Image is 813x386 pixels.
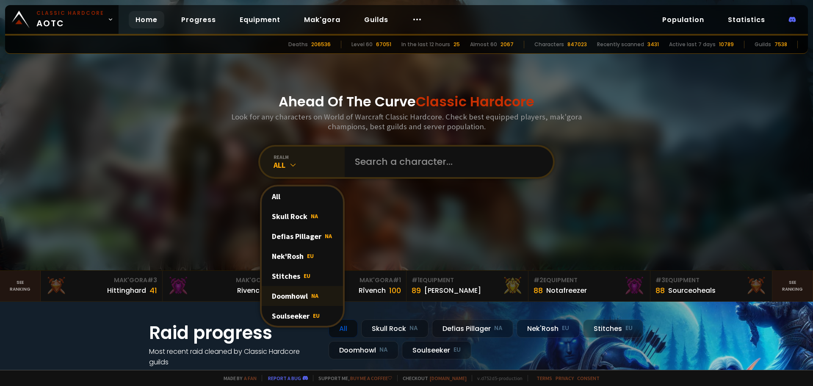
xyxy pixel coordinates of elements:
[655,285,665,296] div: 88
[655,11,711,28] a: Population
[655,276,767,285] div: Equipment
[147,276,157,284] span: # 3
[412,285,421,296] div: 89
[393,276,401,284] span: # 1
[237,285,264,296] div: Rivench
[311,212,318,220] span: NA
[424,285,481,296] div: [PERSON_NAME]
[274,154,345,160] div: realm
[389,285,401,296] div: 100
[567,41,587,48] div: 847023
[290,276,401,285] div: Mak'Gora
[472,375,523,381] span: v. d752d5 - production
[313,312,320,319] span: EU
[650,271,772,301] a: #3Equipment88Sourceoheals
[669,41,716,48] div: Active last 7 days
[325,232,332,240] span: NA
[329,319,358,338] div: All
[536,375,552,381] a: Terms
[416,92,534,111] span: Classic Hardcore
[262,226,343,246] div: Defias Pillager
[534,285,543,296] div: 88
[546,285,587,296] div: Notafreezer
[534,276,543,284] span: # 2
[359,285,386,296] div: Rîvench
[412,276,420,284] span: # 1
[149,346,318,367] h4: Most recent raid cleaned by Classic Hardcore guilds
[528,271,650,301] a: #2Equipment88Notafreezer
[262,306,343,326] div: Soulseeker
[262,246,343,266] div: Nek'Rosh
[297,11,347,28] a: Mak'gora
[163,271,285,301] a: Mak'Gora#2Rivench100
[597,41,644,48] div: Recently scanned
[262,206,343,226] div: Skull Rock
[409,324,418,333] small: NA
[262,286,343,306] div: Doomhowl
[244,375,257,381] a: a fan
[329,341,398,359] div: Doomhowl
[719,41,734,48] div: 10789
[351,41,373,48] div: Level 60
[577,375,600,381] a: Consent
[149,368,204,378] a: See all progress
[279,92,534,112] h1: Ahead Of The Curve
[501,41,514,48] div: 2067
[107,285,146,296] div: Hittinghard
[412,276,523,285] div: Equipment
[36,9,104,17] small: Classic Hardcore
[379,346,388,354] small: NA
[655,276,665,284] span: # 3
[149,285,157,296] div: 41
[174,11,223,28] a: Progress
[494,324,503,333] small: NA
[36,9,104,30] span: AOTC
[5,5,119,34] a: Classic HardcoreAOTC
[454,346,461,354] small: EU
[454,41,460,48] div: 25
[350,147,543,177] input: Search a character...
[285,271,406,301] a: Mak'Gora#1Rîvench100
[755,41,771,48] div: Guilds
[625,324,633,333] small: EU
[668,285,716,296] div: Sourceoheals
[350,375,392,381] a: Buy me a coffee
[228,112,585,131] h3: Look for any characters on World of Warcraft Classic Hardcore. Check best equipped players, mak'g...
[534,276,645,285] div: Equipment
[274,160,345,170] div: All
[313,375,392,381] span: Support me,
[432,319,513,338] div: Defias Pillager
[218,375,257,381] span: Made by
[304,272,310,280] span: EU
[517,319,580,338] div: Nek'Rosh
[774,41,787,48] div: 7538
[556,375,574,381] a: Privacy
[41,271,163,301] a: Mak'Gora#3Hittinghard41
[357,11,395,28] a: Guilds
[262,266,343,286] div: Stitches
[168,276,279,285] div: Mak'Gora
[430,375,467,381] a: [DOMAIN_NAME]
[470,41,497,48] div: Almost 60
[307,252,314,260] span: EU
[262,186,343,206] div: All
[149,319,318,346] h1: Raid progress
[129,11,164,28] a: Home
[46,276,157,285] div: Mak'Gora
[233,11,287,28] a: Equipment
[268,375,301,381] a: Report a bug
[583,319,643,338] div: Stitches
[402,341,471,359] div: Soulseeker
[647,41,659,48] div: 3431
[288,41,308,48] div: Deaths
[311,41,331,48] div: 206536
[311,292,318,300] span: NA
[406,271,528,301] a: #1Equipment89[PERSON_NAME]
[376,41,391,48] div: 67051
[562,324,569,333] small: EU
[721,11,772,28] a: Statistics
[401,41,450,48] div: In the last 12 hours
[772,271,813,301] a: Seeranking
[397,375,467,381] span: Checkout
[534,41,564,48] div: Characters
